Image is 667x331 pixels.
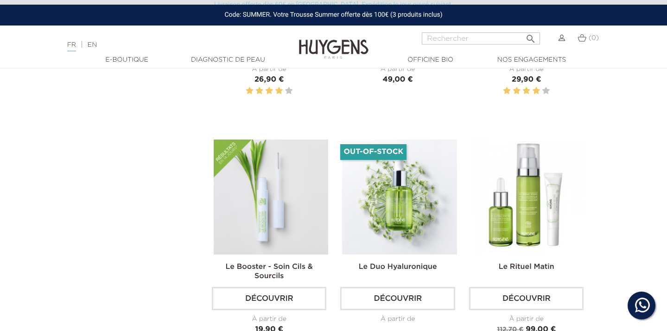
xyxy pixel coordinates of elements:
label: 3 [523,85,530,97]
a: FR [67,42,76,51]
a: Le Booster - Soin Cils & Sourcils [226,263,313,280]
a: Diagnostic de peau [182,55,274,65]
i:  [525,31,536,42]
div: À partir de [212,314,326,324]
label: 4 [533,85,540,97]
label: 2 [513,85,520,97]
a: EN [88,42,97,48]
div: À partir de [469,314,584,324]
a: Officine Bio [384,55,477,65]
a: Découvrir [340,287,455,310]
a: Le Duo Hyaluronique [359,263,437,271]
input: Rechercher [422,32,540,45]
label: 1 [503,85,510,97]
div: À partir de [340,314,455,324]
label: 4 [275,85,283,97]
label: 2 [255,85,263,97]
div: À partir de [469,64,584,74]
a: E-Boutique [81,55,173,65]
div: | [63,39,271,51]
img: Huygens [299,25,368,60]
span: 49,00 € [383,76,413,83]
a: Nos engagements [485,55,578,65]
div: À partir de [212,64,326,74]
img: Le Booster - Soin Cils & Sourcils [214,140,328,254]
label: 3 [266,85,273,97]
span: (0) [589,35,599,41]
li: Out-of-Stock [340,144,407,160]
span: 29,90 € [512,76,541,83]
a: Le Rituel Matin [499,263,554,271]
label: 5 [542,85,550,97]
img: Le Rituel Matin [471,140,585,254]
a: Découvrir [212,287,326,310]
a: Découvrir [469,287,584,310]
div: À partir de [340,64,455,74]
button:  [522,30,539,42]
label: 1 [246,85,253,97]
label: 5 [285,85,292,97]
span: 26,90 € [254,76,284,83]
